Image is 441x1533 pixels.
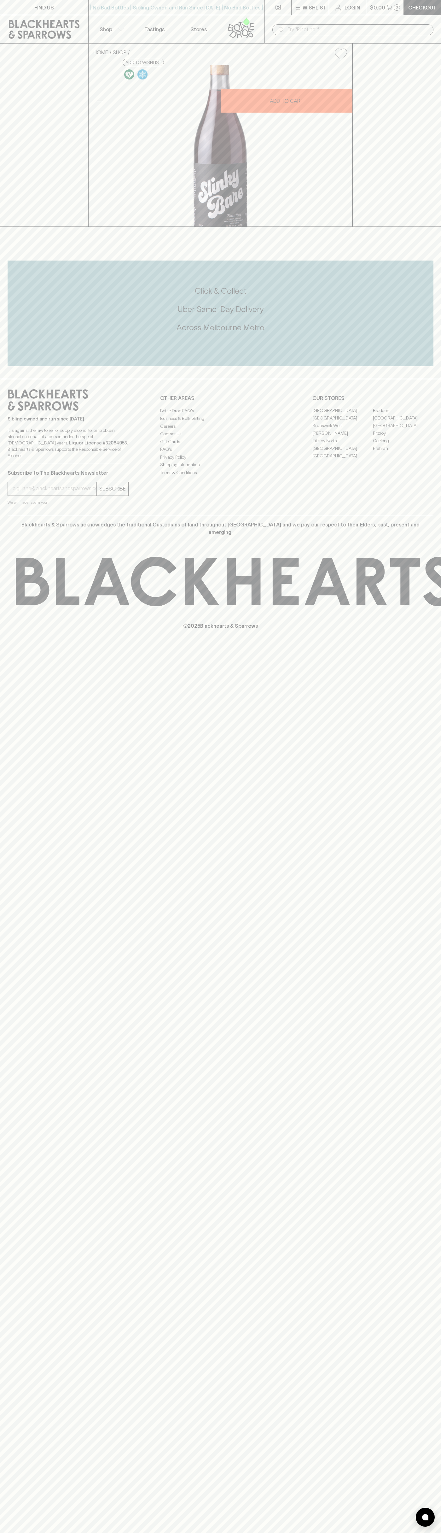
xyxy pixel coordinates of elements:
h5: Uber Same-Day Delivery [8,304,433,314]
a: [PERSON_NAME] [312,430,373,437]
a: Fitzroy North [312,437,373,445]
p: Tastings [144,26,165,33]
a: [GEOGRAPHIC_DATA] [312,407,373,414]
p: $0.00 [370,4,385,11]
a: Business & Bulk Gifting [160,415,281,422]
a: [GEOGRAPHIC_DATA] [373,422,433,430]
p: It is against the law to sell or supply alcohol to, or to obtain alcohol on behalf of a person un... [8,427,129,459]
img: Chilled Red [137,69,148,79]
img: Vegan [124,69,134,79]
p: Blackhearts & Sparrows acknowledges the traditional Custodians of land throughout [GEOGRAPHIC_DAT... [12,521,429,536]
input: e.g. jane@blackheartsandsparrows.com.au [13,484,96,494]
p: ADD TO CART [270,97,304,105]
a: Prahran [373,445,433,452]
div: Call to action block [8,261,433,366]
p: Subscribe to The Blackhearts Newsletter [8,469,129,477]
p: SUBSCRIBE [99,485,126,492]
p: Stores [190,26,207,33]
a: HOME [94,50,108,55]
p: Wishlist [303,4,327,11]
a: [GEOGRAPHIC_DATA] [312,445,373,452]
button: Add to wishlist [123,59,164,66]
a: Terms & Conditions [160,469,281,476]
p: OTHER AREAS [160,394,281,402]
a: Gift Cards [160,438,281,445]
button: ADD TO CART [221,89,352,113]
a: Contact Us [160,430,281,438]
a: Shipping Information [160,461,281,469]
a: Geelong [373,437,433,445]
a: Bottle Drop FAQ's [160,407,281,414]
h5: Click & Collect [8,286,433,296]
p: Sibling owned and run since [DATE] [8,416,129,422]
a: Brunswick West [312,422,373,430]
a: Braddon [373,407,433,414]
strong: Liquor License #32064953 [69,440,127,445]
input: Try "Pinot noir" [287,25,428,35]
a: Careers [160,422,281,430]
a: Fitzroy [373,430,433,437]
p: Checkout [408,4,437,11]
p: Shop [100,26,112,33]
a: [GEOGRAPHIC_DATA] [312,414,373,422]
p: FIND US [34,4,54,11]
a: Wonderful as is, but a slight chill will enhance the aromatics and give it a beautiful crunch. [136,68,149,81]
button: Add to wishlist [332,46,350,62]
p: 0 [396,6,398,9]
img: bubble-icon [422,1514,428,1520]
h5: Across Melbourne Metro [8,322,433,333]
a: Stores [177,15,221,43]
a: Privacy Policy [160,453,281,461]
button: Shop [89,15,133,43]
a: SHOP [113,50,126,55]
p: OUR STORES [312,394,433,402]
a: Tastings [132,15,177,43]
p: We will never spam you [8,499,129,506]
a: [GEOGRAPHIC_DATA] [373,414,433,422]
a: FAQ's [160,446,281,453]
a: [GEOGRAPHIC_DATA] [312,452,373,460]
p: Login [345,4,360,11]
a: Made without the use of any animal products. [123,68,136,81]
img: 40506.png [89,65,352,226]
button: SUBSCRIBE [97,482,128,496]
